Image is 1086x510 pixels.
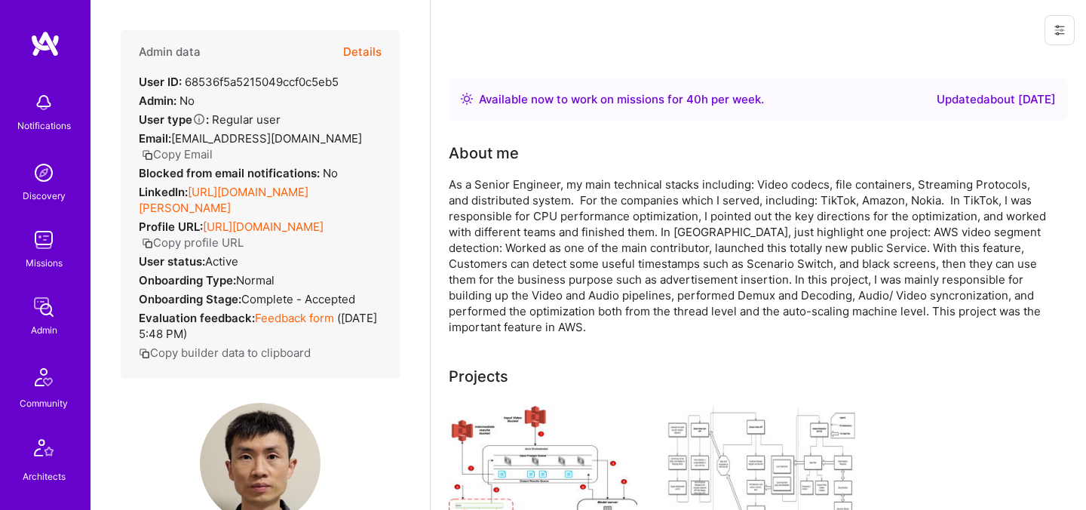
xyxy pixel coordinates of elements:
strong: Admin: [139,94,176,108]
span: [EMAIL_ADDRESS][DOMAIN_NAME] [171,131,362,146]
div: No [139,165,338,181]
strong: User type : [139,112,209,127]
div: Architects [23,469,66,484]
img: Availability [461,93,473,105]
img: discovery [29,158,59,188]
button: Copy profile URL [142,235,244,250]
i: icon Copy [139,348,150,359]
div: About me [449,142,519,164]
div: Projects [449,365,508,388]
img: Architects [26,432,62,469]
img: Community [26,359,62,395]
strong: Onboarding Type: [139,273,236,287]
div: ( [DATE] 5:48 PM ) [139,310,382,342]
strong: User ID: [139,75,182,89]
div: Regular user [139,112,281,127]
strong: Blocked from email notifications: [139,166,323,180]
span: normal [236,273,275,287]
h4: Admin data [139,45,201,59]
div: Admin [31,322,57,338]
img: bell [29,88,59,118]
div: Updated about [DATE] [937,91,1056,109]
div: 68536f5a5215049ccf0c5eb5 [139,74,339,90]
button: Copy Email [142,146,213,162]
span: 40 [686,92,701,106]
div: Discovery [23,188,66,204]
strong: Email: [139,131,171,146]
div: Notifications [17,118,71,134]
strong: User status: [139,254,205,269]
i: icon Copy [142,238,153,249]
strong: Profile URL: [139,220,203,234]
a: [URL][DOMAIN_NAME] [203,220,324,234]
div: No [139,93,195,109]
div: Available now to work on missions for h per week . [479,91,764,109]
span: Complete - Accepted [241,292,355,306]
img: logo [30,30,60,57]
div: Community [20,395,68,411]
div: As a Senior Engineer, my main technical stacks including: Video codecs, file containers, Streamin... [449,177,1052,335]
a: Feedback form [255,311,334,325]
strong: Onboarding Stage: [139,292,241,306]
i: Help [192,112,206,126]
img: teamwork [29,225,59,255]
button: Details [343,30,382,74]
span: Active [205,254,238,269]
i: icon Copy [142,149,153,161]
div: Missions [26,255,63,271]
img: admin teamwork [29,292,59,322]
button: Copy builder data to clipboard [139,345,311,361]
a: [URL][DOMAIN_NAME][PERSON_NAME] [139,185,308,215]
strong: Evaluation feedback: [139,311,255,325]
strong: LinkedIn: [139,185,188,199]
